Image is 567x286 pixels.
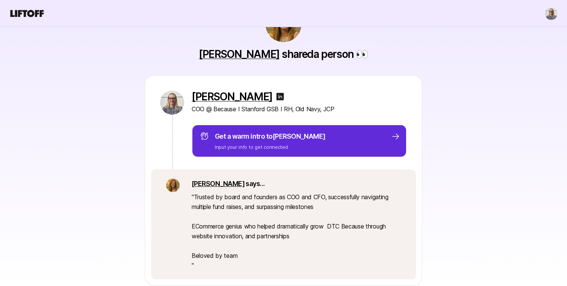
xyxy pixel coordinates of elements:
[215,131,325,142] p: Get a warm intro
[199,48,280,61] a: [PERSON_NAME]
[266,132,325,140] span: to [PERSON_NAME]
[192,104,407,114] p: COO @ Because I Stanford GSB I RH, Old Navy, JCP
[192,91,273,103] a: [PERSON_NAME]
[276,92,285,101] img: linkedin-logo
[545,7,558,20] img: Heidi Robinson
[160,91,184,115] img: 1c876546_831b_4467_95e0_2c0aca472c45.jpg
[199,48,368,60] p: shared a person 👀
[215,143,325,151] p: Input your info to get connected
[192,192,401,270] p: " Trusted by board and founders as COO and CFO, successfully navigating multiple fund raises, and...
[166,179,180,192] img: 51df712d_3d1e_4cd3_81be_ad2d4a32c205.jpg
[192,180,244,188] a: [PERSON_NAME]
[192,179,401,189] p: says...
